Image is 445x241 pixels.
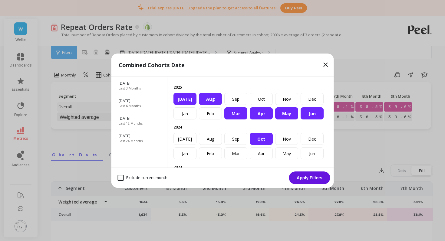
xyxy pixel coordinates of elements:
div: Sep [224,133,247,145]
p: Last 3 Months [119,86,141,91]
div: Dec [301,93,324,105]
div: Jan [173,107,196,119]
div: Nov [275,93,298,105]
p: 2025 [173,84,328,90]
div: Aug [199,93,222,105]
div: Oct [250,133,273,145]
p: [DATE] [119,133,160,138]
div: Aug [199,133,222,145]
div: [DATE] [173,93,196,105]
p: 2023 [173,164,328,170]
div: Nov [275,133,298,145]
div: Mar [224,147,247,159]
p: Last 6 Months [119,103,141,108]
span: Exclude current month [118,175,167,181]
p: Last 24 Months [119,138,143,143]
div: Apr [250,107,273,119]
div: May [275,147,298,159]
p: Combined Cohorts Date [119,61,185,69]
div: Apr [250,147,273,159]
div: Feb [199,107,222,119]
div: Mar [224,107,247,119]
div: Sep [224,93,247,105]
div: Oct [250,93,273,105]
div: Dec [301,133,324,145]
div: May [275,107,298,119]
p: [DATE] [119,80,160,86]
div: Jun [301,147,324,159]
p: [DATE] [119,98,160,103]
p: [DATE] [119,116,160,121]
button: Apply Filters [289,171,330,184]
div: Jun [301,107,324,119]
p: 2024 [173,124,328,130]
div: Feb [199,147,222,159]
p: Last 12 Months [119,121,143,126]
div: Jan [173,147,196,159]
div: [DATE] [173,133,196,145]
